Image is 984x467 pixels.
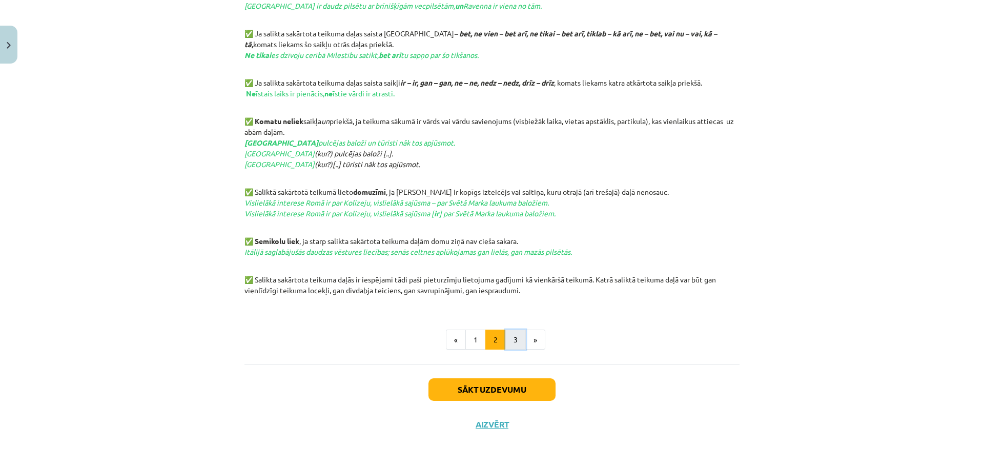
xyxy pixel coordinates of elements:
[244,159,315,169] span: [GEOGRAPHIC_DATA]
[244,198,556,218] em: Vislielākā interese Romā ir par Kolizeju, vislielākā sajūsma – par Svētā Marka laukuma baložiem. ...
[485,330,506,350] button: 2
[244,116,303,126] strong: ✅ Komatu neliek
[244,149,393,158] em: (kur?) pulcējas baloži [..].
[244,50,271,59] strong: Ne tikai
[244,275,716,295] span: ✅ Salikta sakārtota teikuma daļās ir iespējami tādi paši pieturzīmju lietojuma gadījumi kā vienkā...
[244,138,318,147] strong: [GEOGRAPHIC_DATA]
[244,247,572,256] em: Itālijā saglabājušās daudzas vēstures liecības; senās celtnes aplūkojamas gan lielās, gan mazās p...
[244,50,479,59] span: es dzīvoju cerībā Mīlestību satikt, tu sapņo par šo tikšanos.
[400,78,554,87] em: ir – ir, gan – gan, ne – ne, nedz – nedz, drīz – drīz
[244,89,395,98] span: īstais laiks ir pienācis, īstie vārdi ir atrasti.
[525,330,545,350] button: »
[244,29,717,49] strong: – bet, ne vien – bet arī, ne tikai – bet arī, tiklab – kā arī, ne – bet, vai nu – vai, kā – tā,
[434,209,439,218] strong: ir
[246,89,256,98] strong: Ne
[244,236,299,246] strong: ✅ Semikolu liek
[455,1,463,10] strong: un
[244,1,542,10] span: [GEOGRAPHIC_DATA] ir daudz pilsētu ar brīnišķīgām vecpilsētām, Ravenna ir viena no tām.
[244,28,740,71] p: ✅ Ja salikta sakārtota teikuma daļas saista [GEOGRAPHIC_DATA] komats liekams šo saikļu otrās daļa...
[7,42,11,49] img: icon-close-lesson-0947bae3869378f0d4975bcd49f059093ad1ed9edebbc8119c70593378902aed.svg
[244,187,740,230] p: ✅ Saliktā sakārtotā teikumā lieto , ja [PERSON_NAME] ir kopīgs izteicējs vai saitiņa, kuru otrajā...
[244,138,455,147] em: pulcējas baloži un tūristi nāk tos apjūsmot.
[244,116,740,180] p: saikļa priekšā, ja teikuma sākumā ir vārds vai vārdu savienojums (visbiežāk laika, vietas apstākl...
[465,330,486,350] button: 1
[244,77,740,110] p: ✅ Ja salikta sakārtota teikuma daļas saista saikļi , komats liekams katra atkārtota saikļa priekšā.
[324,89,333,98] strong: ne
[428,378,556,401] button: Sākt uzdevumu
[473,419,511,430] button: Aizvērt
[321,116,330,126] em: un
[379,50,401,59] strong: bet arī
[244,149,315,158] span: [GEOGRAPHIC_DATA]
[353,187,386,196] strong: domuzīmi
[244,159,420,169] em: (kur?)[..] tūristi nāk tos apjūsmot.
[505,330,526,350] button: 3
[244,236,740,268] p: , ja starp salikta sakārtota teikuma daļām domu ziņā nav cieša sakara.
[244,330,740,350] nav: Page navigation example
[446,330,466,350] button: «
